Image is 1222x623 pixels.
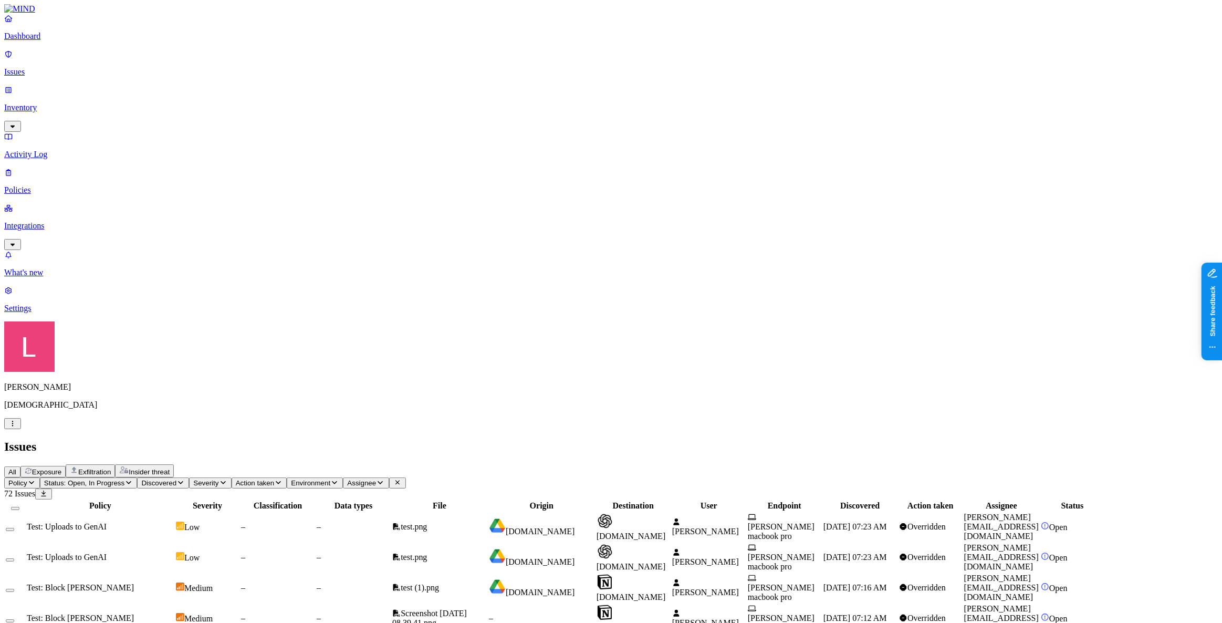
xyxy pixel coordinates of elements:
span: Insider threat [129,468,170,476]
a: Policies [4,168,1218,195]
a: MIND [4,4,1218,14]
span: Policy [8,479,27,487]
a: Integrations [4,203,1218,248]
span: Open [1049,614,1068,623]
span: Open [1049,584,1068,593]
span: Test: Block [PERSON_NAME] [27,614,134,622]
div: Policy [27,501,174,511]
span: Low [184,553,200,562]
span: Overridden [907,522,946,531]
span: – [241,583,245,592]
span: [DOMAIN_NAME] [597,593,666,601]
span: Environment [291,479,330,487]
p: Policies [4,185,1218,195]
img: www.notion.so favicon [597,604,613,621]
img: severity-medium [176,583,184,591]
span: 72 Issues [4,489,35,498]
span: Severity [193,479,218,487]
a: Issues [4,49,1218,77]
p: Settings [4,304,1218,313]
span: – [241,614,245,622]
img: status-open [1041,522,1049,530]
div: Discovered [823,501,897,511]
img: status-open [1041,552,1049,560]
span: Overridden [907,583,946,592]
span: [DATE] 07:23 AM [823,522,887,531]
span: [PERSON_NAME][EMAIL_ADDRESS][DOMAIN_NAME] [964,513,1039,541]
div: File [392,501,487,511]
span: – [317,522,321,531]
p: Integrations [4,221,1218,231]
span: [PERSON_NAME] macbook pro [748,583,814,601]
span: Overridden [907,614,946,622]
div: Endpoint [748,501,821,511]
div: Destination [597,501,670,511]
div: Data types [317,501,390,511]
div: User [672,501,746,511]
a: What's new [4,250,1218,277]
span: test.png [401,553,427,562]
span: Discovered [141,479,176,487]
span: Test: Uploads to GenAI [27,522,107,531]
p: Dashboard [4,32,1218,41]
span: [PERSON_NAME] [672,557,739,566]
span: [PERSON_NAME] macbook pro [748,553,814,571]
button: Select row [6,558,14,562]
img: drive.google.com favicon [489,548,506,565]
span: All [8,468,16,476]
span: [DOMAIN_NAME] [506,588,575,597]
span: Exposure [32,468,61,476]
span: – [317,583,321,592]
div: Severity [176,501,239,511]
span: [DATE] 07:23 AM [823,553,887,562]
img: www.notion.so favicon [597,574,613,590]
p: [DEMOGRAPHIC_DATA] [4,400,1218,410]
button: Select row [6,528,14,531]
button: Select all [11,507,19,510]
div: Assignee [964,501,1039,511]
span: [PERSON_NAME] macbook pro [748,522,814,541]
span: Action taken [236,479,274,487]
span: Low [184,523,200,532]
span: Assignee [347,479,376,487]
span: test.png [401,522,427,531]
span: Test: Uploads to GenAI [27,553,107,562]
h2: Issues [4,440,1218,454]
span: Overridden [907,553,946,562]
span: [DOMAIN_NAME] [597,532,666,541]
button: Select row [6,619,14,622]
span: Open [1049,553,1068,562]
img: drive.google.com favicon [489,517,506,534]
img: status-open [1041,583,1049,591]
p: Activity Log [4,150,1218,159]
span: Open [1049,523,1068,532]
span: [DATE] 07:12 AM [823,614,887,622]
span: Status: Open, In Progress [44,479,124,487]
a: Dashboard [4,14,1218,41]
span: [DOMAIN_NAME] [597,562,666,571]
a: Settings [4,286,1218,313]
img: chatgpt.com favicon [597,513,613,529]
img: Landen Brown [4,321,55,372]
span: [DOMAIN_NAME] [506,557,575,566]
img: status-open [1041,613,1049,621]
div: Origin [489,501,594,511]
p: [PERSON_NAME] [4,382,1218,392]
span: [PERSON_NAME][EMAIL_ADDRESS][DOMAIN_NAME] [964,574,1039,601]
span: – [241,553,245,562]
p: What's new [4,268,1218,277]
span: – [489,614,493,622]
a: Activity Log [4,132,1218,159]
img: MIND [4,4,35,14]
p: Inventory [4,103,1218,112]
a: Inventory [4,85,1218,130]
div: Action taken [899,501,962,511]
img: severity-low [176,552,184,560]
span: [PERSON_NAME] [672,588,739,597]
p: Issues [4,67,1218,77]
span: Test: Block [PERSON_NAME] [27,583,134,592]
button: Select row [6,589,14,592]
img: severity-low [176,522,184,530]
span: test (1).png [401,583,439,592]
